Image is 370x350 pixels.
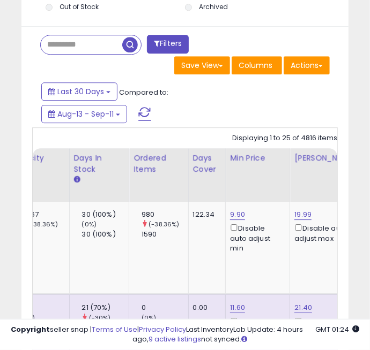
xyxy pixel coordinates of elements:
[41,82,117,101] button: Last 30 Days
[60,2,99,11] label: Out of Stock
[41,105,127,123] button: Aug-13 - Sep-11
[27,220,58,229] small: (-38.36%)
[74,175,80,185] small: Days In Stock.
[149,220,179,229] small: (-38.36%)
[119,87,168,97] span: Compared to:
[230,222,282,253] div: Disable auto adjust min
[232,56,282,74] button: Columns
[82,220,97,229] small: (0%)
[89,314,111,322] small: (-30%)
[199,2,228,11] label: Archived
[12,153,65,164] div: Velocity
[20,230,61,239] div: 53
[239,60,272,71] span: Columns
[193,153,221,175] div: Days Cover
[11,324,50,334] strong: Copyright
[284,56,330,74] button: Actions
[232,133,337,143] div: Displaying 1 to 25 of 4816 items
[92,324,137,334] a: Terms of Use
[82,210,121,219] div: 30 (100%)
[133,325,360,345] div: Last InventoryLab Update: 4 hours ago, not synced.
[149,334,202,344] a: 9 active listings
[142,210,180,219] div: 980
[20,303,61,313] div: 0
[57,86,104,97] span: Last 30 Days
[230,209,245,220] a: 9.90
[193,210,218,219] div: 122.34
[142,230,180,239] div: 1590
[315,324,359,334] span: 2025-10-12 01:24 GMT
[294,302,312,313] a: 21.40
[11,325,186,335] div: seller snap | |
[134,153,184,175] div: Ordered Items
[20,210,61,219] div: 32.67
[174,56,230,74] button: Save View
[230,153,285,164] div: Min Price
[139,324,186,334] a: Privacy Policy
[82,230,121,239] div: 30 (100%)
[142,314,157,322] small: (0%)
[142,303,180,313] div: 0
[294,209,312,220] a: 19.99
[82,303,121,313] div: 21 (70%)
[57,109,114,119] span: Aug-13 - Sep-11
[230,316,282,347] div: Disable auto adjust min
[294,222,354,243] div: Disable auto adjust max
[294,153,358,164] div: [PERSON_NAME]
[147,35,189,54] button: Filters
[74,153,125,175] div: Days In Stock
[193,303,218,313] div: 0.00
[230,302,245,313] a: 11.60
[294,316,354,337] div: Disable auto adjust max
